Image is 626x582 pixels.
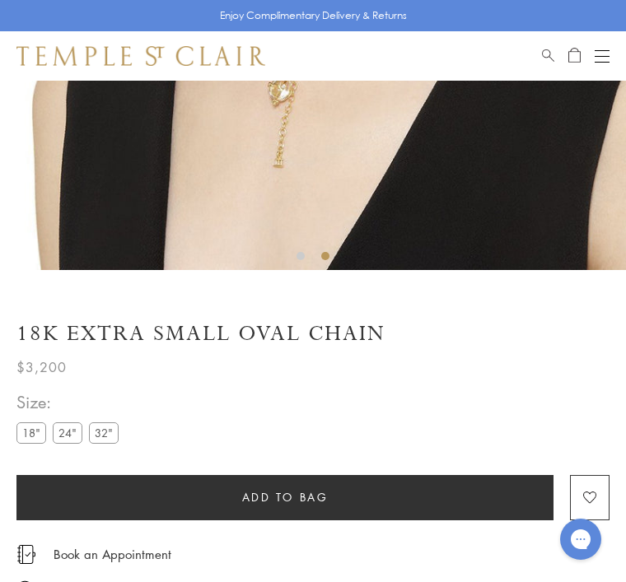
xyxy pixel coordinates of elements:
a: Open Shopping Bag [568,46,581,66]
button: Add to bag [16,475,554,520]
h1: 18K Extra Small Oval Chain [16,319,610,348]
label: 24" [53,422,82,443]
a: Search [542,46,554,66]
p: Enjoy Complimentary Delivery & Returns [220,7,407,24]
button: Open navigation [595,46,610,66]
span: $3,200 [16,356,67,378]
img: icon_appointment.svg [16,545,36,564]
label: 32" [89,422,119,443]
label: 18" [16,422,46,443]
span: Add to bag [242,488,329,506]
img: Temple St. Clair [16,46,265,66]
iframe: Gorgias live chat messenger [552,513,610,566]
span: Size: [16,389,125,416]
a: Book an Appointment [54,545,171,563]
